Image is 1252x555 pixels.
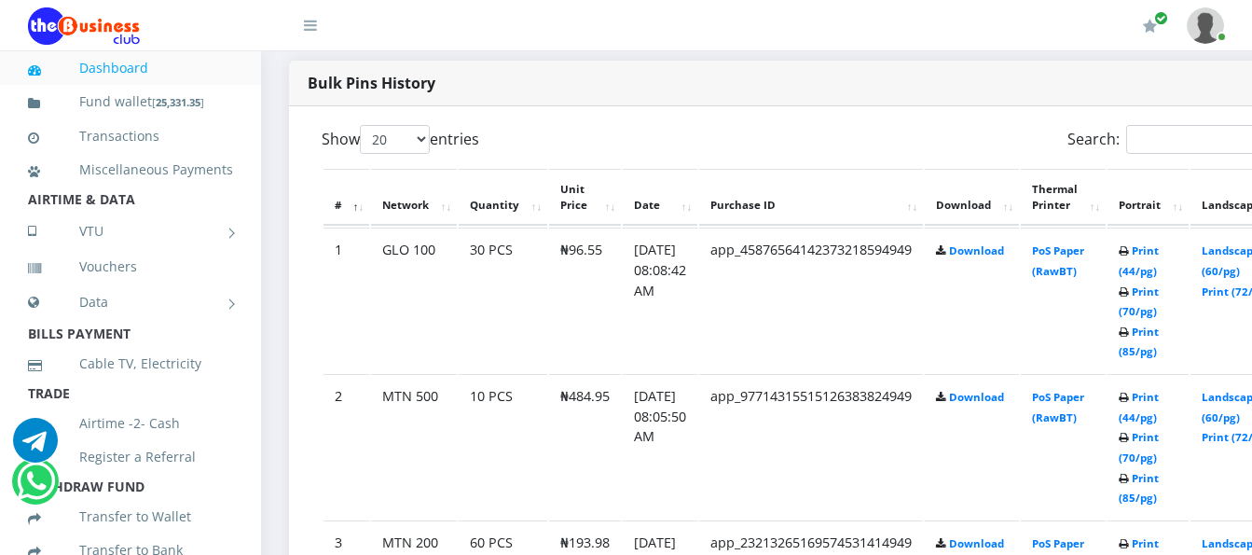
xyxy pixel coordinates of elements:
a: Dashboard [28,47,233,90]
th: Network: activate to sort column ascending [371,169,457,227]
a: Fund wallet[25,331.35] [28,80,233,124]
a: Transactions [28,115,233,158]
a: Print (70/pg) [1119,430,1159,465]
select: Showentries [360,125,430,154]
td: [DATE] 08:05:50 AM [623,374,697,519]
span: Renew/Upgrade Subscription [1154,11,1168,25]
img: User [1187,7,1224,44]
a: Transfer to Wallet [28,495,233,538]
a: Download [949,243,1004,257]
a: Register a Referral [28,436,233,479]
th: Unit Price: activate to sort column ascending [549,169,621,227]
a: Chat for support [17,473,55,504]
a: PoS Paper (RawBT) [1032,243,1084,278]
td: GLO 100 [371,228,457,372]
a: PoS Paper (RawBT) [1032,390,1084,424]
strong: Bulk Pins History [308,73,435,93]
th: #: activate to sort column descending [323,169,369,227]
a: Print (44/pg) [1119,243,1159,278]
th: Date: activate to sort column ascending [623,169,697,227]
td: app_45876564142373218594949 [699,228,923,372]
label: Show entries [322,125,479,154]
td: 10 PCS [459,374,547,519]
td: 2 [323,374,369,519]
td: app_97714315515126383824949 [699,374,923,519]
a: Print (44/pg) [1119,390,1159,424]
small: [ ] [152,95,204,109]
a: Download [949,536,1004,550]
th: Quantity: activate to sort column ascending [459,169,547,227]
a: Data [28,279,233,326]
a: Print (85/pg) [1119,471,1159,506]
a: Print (70/pg) [1119,284,1159,319]
b: 25,331.35 [156,95,200,109]
th: Portrait: activate to sort column ascending [1108,169,1189,227]
a: Download [949,390,1004,404]
td: ₦96.55 [549,228,621,372]
a: Cable TV, Electricity [28,342,233,385]
a: Chat for support [13,432,58,463]
a: Airtime -2- Cash [28,402,233,445]
a: Vouchers [28,245,233,288]
td: ₦484.95 [549,374,621,519]
td: 1 [323,228,369,372]
td: 30 PCS [459,228,547,372]
td: MTN 500 [371,374,457,519]
th: Purchase ID: activate to sort column ascending [699,169,923,227]
th: Download: activate to sort column ascending [925,169,1019,227]
a: VTU [28,208,233,255]
img: Logo [28,7,140,45]
i: Renew/Upgrade Subscription [1143,19,1157,34]
a: Miscellaneous Payments [28,148,233,191]
th: Thermal Printer: activate to sort column ascending [1021,169,1106,227]
td: [DATE] 08:08:42 AM [623,228,697,372]
a: Print (85/pg) [1119,325,1159,359]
